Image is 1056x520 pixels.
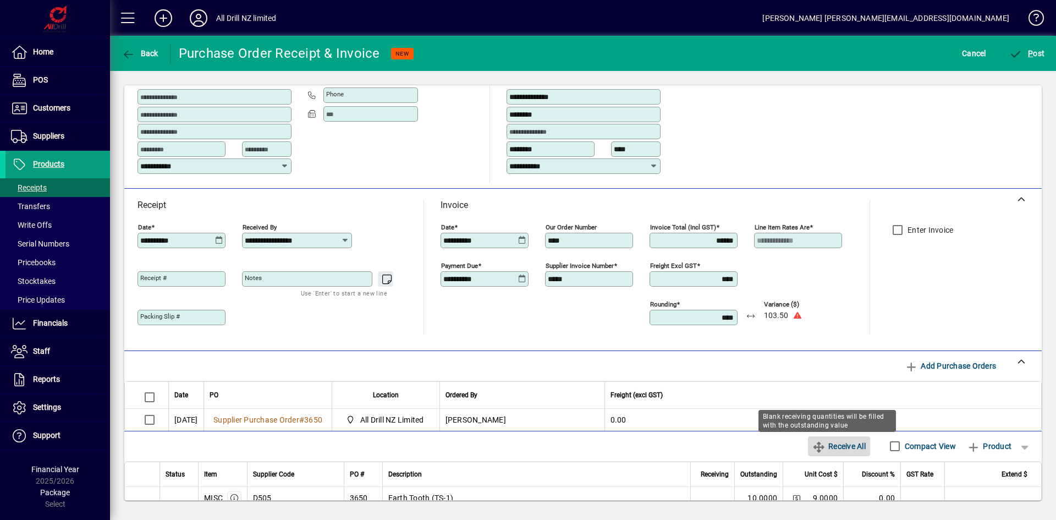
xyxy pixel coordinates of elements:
[204,492,223,503] div: MISC
[5,394,110,422] a: Settings
[243,223,277,231] mat-label: Received by
[843,487,900,509] td: 0.00
[33,103,70,112] span: Customers
[33,347,50,355] span: Staff
[862,468,895,480] span: Discount %
[734,487,783,509] td: 10.0000
[959,43,989,63] button: Cancel
[181,8,216,28] button: Profile
[382,487,691,509] td: Earth Tooth (TS-1)
[755,223,810,231] mat-label: Line item rates are
[813,492,838,503] span: 9.0000
[650,300,676,308] mat-label: Rounding
[11,258,56,267] span: Pricebooks
[758,410,896,432] div: Blank receiving quantities will be filled with the outstanding value
[31,465,79,474] span: Financial Year
[146,8,181,28] button: Add
[906,468,933,480] span: GST Rate
[388,468,422,480] span: Description
[446,389,599,401] div: Ordered By
[140,274,167,282] mat-label: Receipt #
[210,389,218,401] span: PO
[1028,49,1033,58] span: P
[5,234,110,253] a: Serial Numbers
[5,338,110,365] a: Staff
[5,67,110,94] a: POS
[304,415,322,424] span: 3650
[439,409,604,431] td: [PERSON_NAME]
[33,132,64,140] span: Suppliers
[5,310,110,337] a: Financials
[168,409,204,431] td: [DATE]
[33,160,64,168] span: Products
[441,223,454,231] mat-label: Date
[326,90,344,98] mat-label: Phone
[33,319,68,327] span: Financials
[204,468,217,480] span: Item
[343,413,428,426] span: All Drill NZ Limited
[247,487,344,509] td: D505
[900,356,1000,376] button: Add Purchase Orders
[11,183,47,192] span: Receipts
[903,441,956,452] label: Compact View
[253,468,294,480] span: Supplier Code
[650,262,697,270] mat-label: Freight excl GST
[808,436,870,456] button: Receive All
[764,311,788,320] span: 103.50
[213,415,299,424] span: Supplier Purchase Order
[764,301,830,308] span: Variance ($)
[812,437,866,455] span: Receive All
[5,197,110,216] a: Transfers
[33,403,61,412] span: Settings
[216,9,277,27] div: All Drill NZ limited
[373,389,399,401] span: Location
[360,414,424,425] span: All Drill NZ Limited
[33,375,60,384] span: Reports
[762,9,1009,27] div: [PERSON_NAME] [PERSON_NAME][EMAIL_ADDRESS][DOMAIN_NAME]
[119,43,161,63] button: Back
[395,50,409,57] span: NEW
[33,47,53,56] span: Home
[610,389,1028,401] div: Freight (excl GST)
[789,490,804,506] button: Change Price Levels
[441,262,478,270] mat-label: Payment due
[174,389,198,401] div: Date
[179,45,380,62] div: Purchase Order Receipt & Invoice
[546,223,597,231] mat-label: Our order number
[962,45,986,62] span: Cancel
[166,468,185,480] span: Status
[301,287,387,299] mat-hint: Use 'Enter' to start a new line
[344,487,382,509] td: 3650
[5,216,110,234] a: Write Offs
[5,123,110,150] a: Suppliers
[122,49,158,58] span: Back
[805,468,838,480] span: Unit Cost $
[905,357,996,375] span: Add Purchase Orders
[5,95,110,122] a: Customers
[33,75,48,84] span: POS
[5,291,110,309] a: Price Updates
[11,221,52,229] span: Write Offs
[5,366,110,393] a: Reports
[604,409,1042,431] td: 0.00
[5,422,110,450] a: Support
[33,431,61,440] span: Support
[1007,43,1048,63] button: Post
[174,389,188,401] span: Date
[350,468,364,480] span: PO #
[905,225,953,236] label: Enter Invoice
[245,274,262,282] mat-label: Notes
[5,39,110,66] a: Home
[740,468,777,480] span: Outstanding
[610,389,663,401] span: Freight (excl GST)
[5,272,110,291] a: Stocktakes
[210,414,326,426] a: Supplier Purchase Order#3650
[210,389,326,401] div: PO
[546,262,614,270] mat-label: Supplier invoice number
[299,415,304,424] span: #
[5,253,110,272] a: Pricebooks
[967,437,1011,455] span: Product
[650,223,716,231] mat-label: Invoice Total (incl GST)
[138,223,151,231] mat-label: Date
[40,488,70,497] span: Package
